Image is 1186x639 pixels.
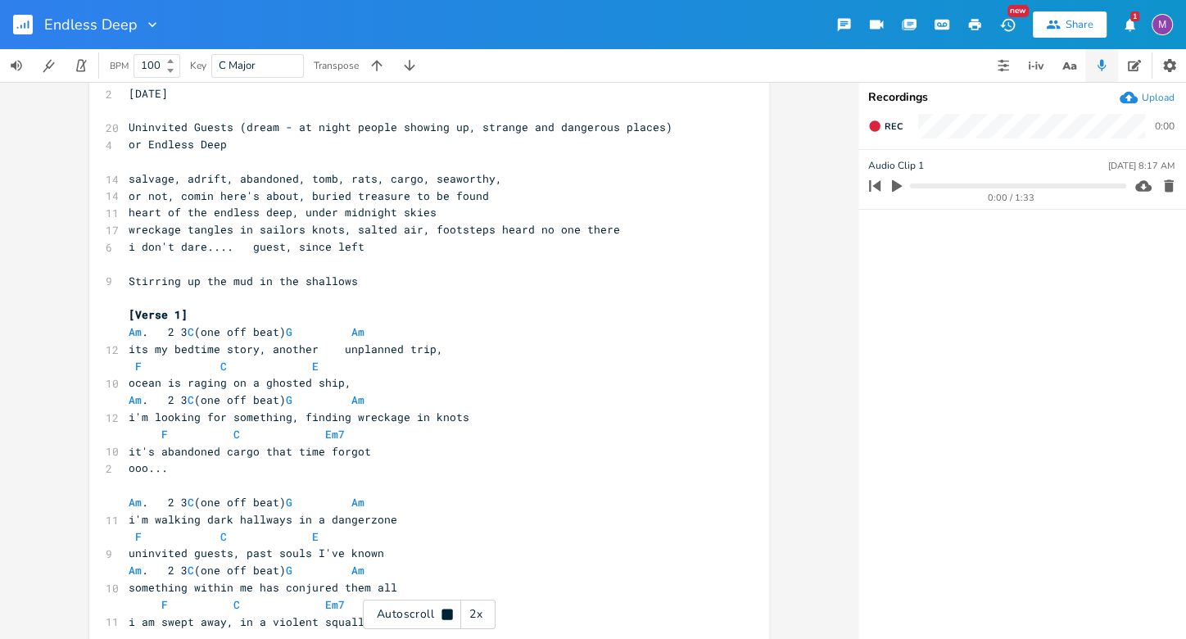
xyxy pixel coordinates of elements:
div: Recordings [868,92,1176,103]
span: . 2 3 (one off beat) [129,324,371,339]
span: ooo... [129,460,168,475]
span: [DATE] [129,86,168,101]
span: Em7 [325,427,345,442]
span: Stirring up the mud in the shallows [129,274,358,288]
span: . 2 3 (one off beat) [129,495,371,510]
span: F [135,529,142,544]
span: Endless Deep [44,17,138,32]
span: G [286,324,292,339]
span: salvage, adrift, abandoned, tomb, rats, cargo, seaworthy, [129,171,502,186]
div: Transpose [314,61,359,70]
span: Am [129,324,142,339]
span: heart of the endless deep, under midnight skies [129,205,437,220]
div: Key [190,61,206,70]
span: F [135,359,142,374]
span: its my bedtime story, another unplanned trip, [129,342,443,356]
span: C [233,597,240,612]
span: . 2 3 (one off beat) [129,392,371,407]
span: something within me has conjured them all [129,580,397,595]
span: C Major [219,58,256,73]
span: C [220,359,227,374]
span: Am [351,495,364,510]
div: BPM [110,61,129,70]
button: Rec [862,113,909,139]
span: Audio Clip 1 [868,158,924,174]
div: 0:00 / 1:33 [897,193,1126,202]
span: Rec [885,120,903,133]
button: 1 [1113,10,1146,39]
span: Am [351,324,364,339]
span: F [161,597,168,612]
div: 0:00 [1155,121,1175,131]
div: Upload [1142,91,1175,104]
span: F [161,427,168,442]
span: or Endless Deep [129,137,227,152]
span: Am [129,392,142,407]
span: C [188,563,194,578]
span: i'm looking for something, finding wreckage in knots [129,410,469,424]
span: [Verse 1] [129,307,188,322]
button: M [1152,6,1173,43]
button: New [991,10,1024,39]
span: C [188,392,194,407]
span: i don't dare.... guest, since left [129,239,364,254]
div: melindameshad [1152,14,1173,35]
span: Am [351,563,364,578]
span: i am swept away, in a violent squall [129,614,364,629]
span: C [188,495,194,510]
span: it's abandoned cargo that time forgot [129,444,371,459]
button: Upload [1120,88,1175,106]
div: Autoscroll [363,600,496,629]
span: or not, comin here's about, buried treasure to be found [129,188,489,203]
span: Am [129,495,142,510]
span: Am [129,563,142,578]
div: 1 [1130,11,1139,21]
span: Em7 [325,597,345,612]
span: wreckage tangles in sailors knots, salted air, footsteps heard no one there [129,222,620,237]
span: C [220,529,227,544]
span: Uninvited Guests (dream - at night people showing up, strange and dangerous places) [129,120,672,134]
button: Share [1033,11,1107,38]
div: 2x [461,600,491,629]
span: E [312,359,319,374]
span: E [312,529,319,544]
span: uninvited guests, past souls I've known [129,546,384,560]
div: New [1007,5,1029,17]
span: ocean is raging on a ghosted ship, [129,375,351,390]
span: C [188,324,194,339]
span: . 2 3 (one off beat) [129,563,371,578]
span: i'm walking dark hallways in a dangerzone [129,512,397,527]
span: G [286,563,292,578]
span: G [286,495,292,510]
span: G [286,392,292,407]
span: Am [351,392,364,407]
span: C [233,427,240,442]
div: [DATE] 8:17 AM [1108,161,1175,170]
div: Share [1066,17,1093,32]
